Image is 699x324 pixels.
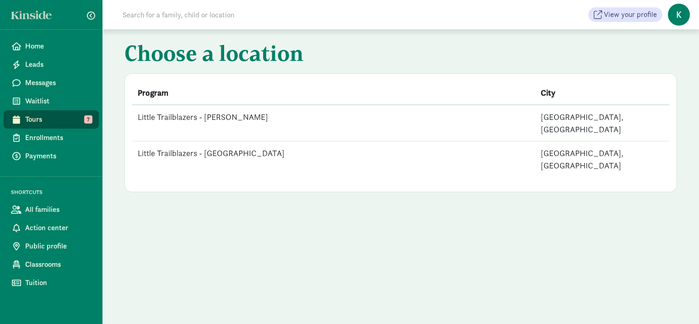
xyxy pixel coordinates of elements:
[4,274,99,292] a: Tuition
[124,40,677,70] h1: Choose a location
[117,5,374,24] input: Search for a family, child or location
[132,141,535,178] td: Little Trailblazers - [GEOGRAPHIC_DATA]
[4,219,99,237] a: Action center
[132,105,535,141] td: Little Trailblazers - [PERSON_NAME]
[4,37,99,55] a: Home
[604,9,657,20] span: View your profile
[25,241,91,252] span: Public profile
[25,259,91,270] span: Classrooms
[4,237,99,255] a: Public profile
[25,277,91,288] span: Tuition
[25,222,91,233] span: Action center
[25,132,91,143] span: Enrollments
[4,200,99,219] a: All families
[25,41,91,52] span: Home
[4,255,99,274] a: Classrooms
[535,105,670,141] td: [GEOGRAPHIC_DATA], [GEOGRAPHIC_DATA]
[25,114,91,125] span: Tours
[588,7,662,22] a: View your profile
[535,81,670,105] th: City
[25,151,91,162] span: Payments
[535,141,670,178] td: [GEOGRAPHIC_DATA], [GEOGRAPHIC_DATA]
[132,81,535,105] th: Program
[25,77,91,88] span: Messages
[25,59,91,70] span: Leads
[4,110,99,129] a: Tours 7
[4,129,99,147] a: Enrollments
[4,74,99,92] a: Messages
[4,55,99,74] a: Leads
[25,96,91,107] span: Waitlist
[25,204,91,215] span: All families
[4,92,99,110] a: Waitlist
[668,4,690,26] span: K
[84,115,92,124] span: 7
[4,147,99,165] a: Payments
